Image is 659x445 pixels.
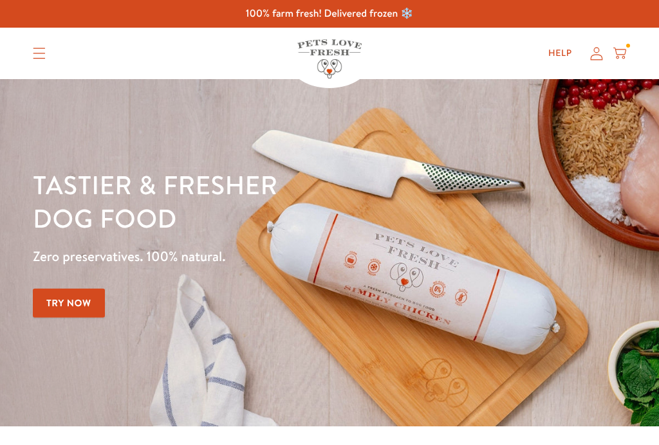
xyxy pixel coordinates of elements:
h1: Tastier & fresher dog food [33,168,428,235]
a: Help [538,41,582,66]
img: Pets Love Fresh [297,39,362,78]
a: Try Now [33,289,105,318]
p: Zero preservatives. 100% natural. [33,245,428,268]
summary: Translation missing: en.sections.header.menu [23,37,56,69]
